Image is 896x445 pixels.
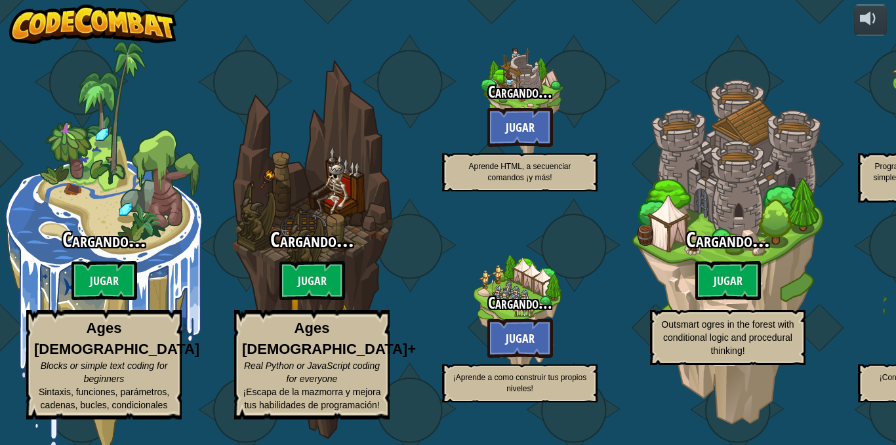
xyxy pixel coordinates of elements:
[488,292,552,314] span: Cargando...
[416,211,624,419] div: Complete previous world to unlock
[453,373,586,393] span: ¡Aprende a como construir tus propios niveles!
[487,319,553,358] btn: Jugar
[468,162,571,182] span: Aprende HTML, a secuenciar comandos ¡y más!
[686,225,770,254] span: Cargando...
[695,261,761,300] btn: Jugar
[270,225,354,254] span: Cargando...
[487,107,553,147] btn: Jugar
[854,5,887,35] button: Ajustar volúmen
[243,387,380,410] span: ¡Escapa de la mazmorra y mejora tus habilidades de programación!
[71,261,137,300] btn: Jugar
[41,360,168,384] span: Blocks or simple text coding for beginners
[9,5,177,44] img: CodeCombat - Learn how to code by playing a game
[242,320,416,357] strong: Ages [DEMOGRAPHIC_DATA]+
[244,360,380,384] span: Real Python or JavaScript coding for everyone
[488,81,552,103] span: Cargando...
[62,225,146,254] span: Cargando...
[34,320,199,357] strong: Ages [DEMOGRAPHIC_DATA]
[661,319,794,356] span: Outsmart ogres in the forest with conditional logic and procedural thinking!
[279,261,345,300] btn: Jugar
[39,387,169,410] span: Sintaxis, funciones, parámetros, cadenas, bucles, condicionales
